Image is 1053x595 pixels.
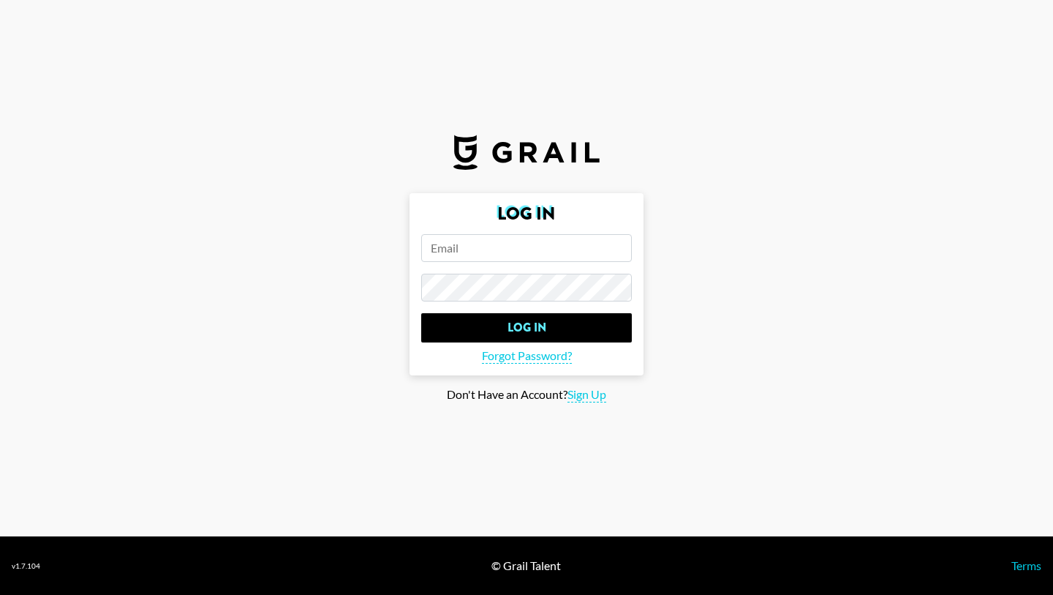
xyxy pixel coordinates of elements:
[421,205,632,222] h2: Log In
[482,348,572,364] span: Forgot Password?
[421,234,632,262] input: Email
[1011,558,1041,572] a: Terms
[12,561,40,571] div: v 1.7.104
[12,387,1041,403] div: Don't Have an Account?
[491,558,561,573] div: © Grail Talent
[453,135,600,170] img: Grail Talent Logo
[421,313,632,343] input: Log In
[567,387,606,403] span: Sign Up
